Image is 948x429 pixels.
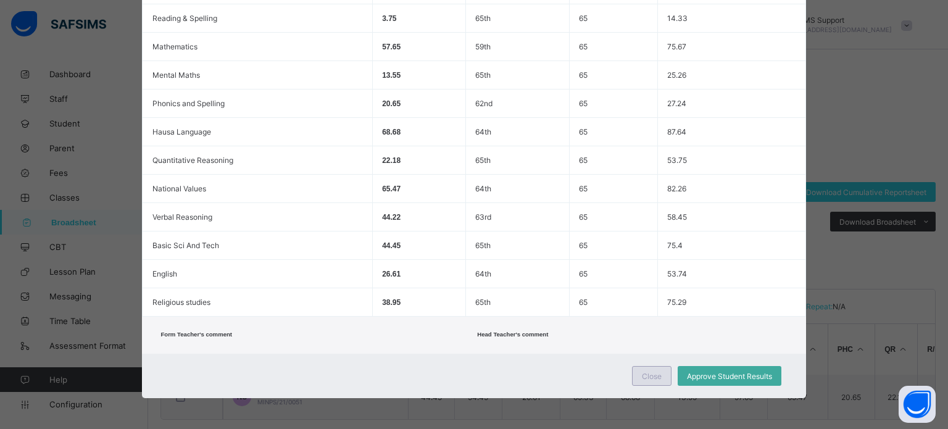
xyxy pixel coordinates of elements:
span: Quantitative Reasoning [152,156,233,165]
span: 68.68 [382,128,401,136]
span: Basic Sci And Tech [152,241,219,250]
span: 13.55 [382,71,401,80]
span: 38.95 [382,298,401,307]
span: 20.65 [382,99,401,108]
span: 65 [579,184,588,193]
span: 65 [579,298,588,307]
span: Hausa Language [152,127,211,136]
span: 3.75 [382,14,396,23]
span: 25.26 [667,70,686,80]
span: 87.64 [667,127,686,136]
span: 65th [475,156,491,165]
span: 64th [475,127,491,136]
span: Mental Maths [152,70,200,80]
span: Form Teacher's comment [160,331,232,338]
span: Approve Student Results [687,372,772,381]
span: 65th [475,14,491,23]
span: 65 [579,99,588,108]
span: 58.45 [667,212,687,222]
span: 65.47 [382,185,401,193]
span: Verbal Reasoning [152,212,212,222]
span: 65 [579,127,588,136]
span: 65 [579,212,588,222]
span: 65th [475,298,491,307]
span: Reading & Spelling [152,14,217,23]
span: 64th [475,269,491,278]
span: English [152,269,177,278]
span: Mathematics [152,42,197,51]
span: 26.61 [382,270,401,278]
span: 57.65 [382,43,401,51]
span: National Values [152,184,206,193]
span: Head Teacher's comment [477,331,548,338]
button: Open asap [899,386,936,423]
span: 75.67 [667,42,686,51]
span: 75.4 [667,241,683,250]
span: Phonics and Spelling [152,99,225,108]
span: Religious studies [152,298,210,307]
span: 65 [579,269,588,278]
span: 64th [475,184,491,193]
span: 65 [579,156,588,165]
span: 65 [579,70,588,80]
span: 27.24 [667,99,686,108]
span: 82.26 [667,184,686,193]
span: Close [642,372,662,381]
span: 22.18 [382,156,401,165]
span: 65 [579,42,588,51]
span: 63rd [475,212,491,222]
span: 62nd [475,99,493,108]
span: 65 [579,14,588,23]
span: 65th [475,241,491,250]
span: 75.29 [667,298,686,307]
span: 14.33 [667,14,688,23]
span: 65 [579,241,588,250]
span: 44.22 [382,213,401,222]
span: 65th [475,70,491,80]
span: 59th [475,42,491,51]
span: 53.75 [667,156,687,165]
span: 44.45 [382,241,401,250]
span: 53.74 [667,269,687,278]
